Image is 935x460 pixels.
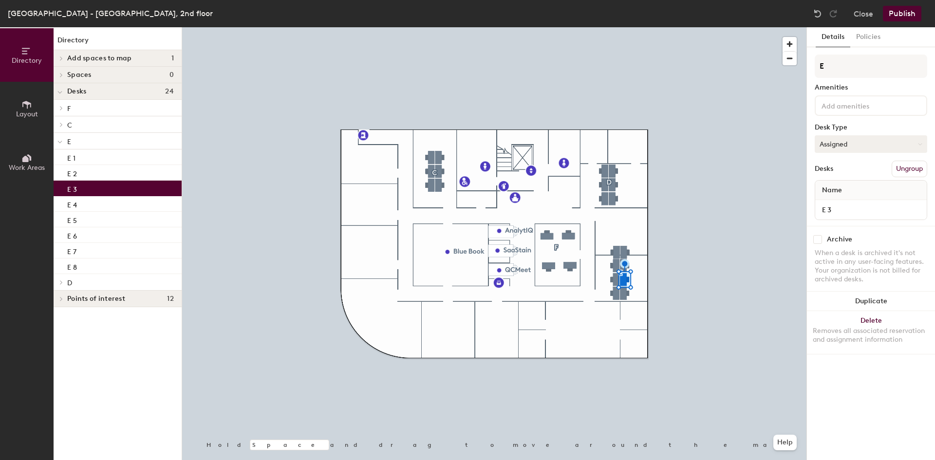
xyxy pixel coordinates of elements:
[171,55,174,62] span: 1
[815,135,927,153] button: Assigned
[67,121,72,129] span: C
[816,27,850,47] button: Details
[16,110,38,118] span: Layout
[815,165,833,173] div: Desks
[807,311,935,354] button: DeleteRemoves all associated reservation and assignment information
[67,105,71,113] span: F
[67,198,77,209] p: E 4
[67,88,86,95] span: Desks
[828,9,838,18] img: Redo
[817,203,925,217] input: Unnamed desk
[773,435,797,450] button: Help
[892,161,927,177] button: Ungroup
[807,292,935,311] button: Duplicate
[67,260,77,272] p: E 8
[165,88,174,95] span: 24
[9,164,45,172] span: Work Areas
[169,71,174,79] span: 0
[167,295,174,303] span: 12
[67,214,77,225] p: E 5
[67,183,77,194] p: E 3
[67,229,77,240] p: E 6
[67,151,75,163] p: E 1
[817,182,847,199] span: Name
[67,279,72,287] span: D
[815,84,927,92] div: Amenities
[850,27,886,47] button: Policies
[813,9,823,18] img: Undo
[54,35,182,50] h1: Directory
[67,295,125,303] span: Points of interest
[8,7,213,19] div: [GEOGRAPHIC_DATA] - [GEOGRAPHIC_DATA], 2nd floor
[67,55,132,62] span: Add spaces to map
[67,71,92,79] span: Spaces
[820,99,907,111] input: Add amenities
[67,167,77,178] p: E 2
[12,56,42,65] span: Directory
[67,138,71,146] span: E
[854,6,873,21] button: Close
[67,245,76,256] p: E 7
[827,236,852,243] div: Archive
[815,124,927,131] div: Desk Type
[815,249,927,284] div: When a desk is archived it's not active in any user-facing features. Your organization is not bil...
[883,6,921,21] button: Publish
[813,327,929,344] div: Removes all associated reservation and assignment information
